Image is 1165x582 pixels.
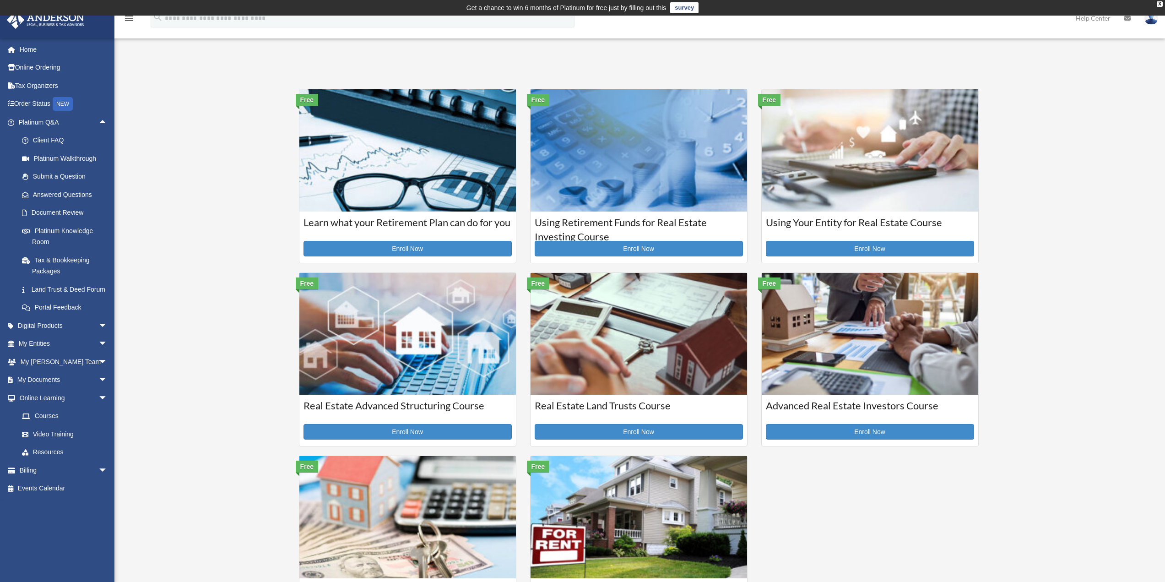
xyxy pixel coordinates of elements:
span: arrow_drop_down [98,316,117,335]
a: Tax Organizers [6,76,121,95]
a: Online Learningarrow_drop_down [6,389,121,407]
a: Online Ordering [6,59,121,77]
h3: Advanced Real Estate Investors Course [766,399,974,422]
a: Resources [13,443,121,462]
span: arrow_drop_up [98,113,117,132]
span: arrow_drop_down [98,353,117,371]
div: Free [296,277,319,289]
h3: Learn what your Retirement Plan can do for you [303,216,512,239]
a: Digital Productsarrow_drop_down [6,316,121,335]
a: menu [124,16,135,24]
span: arrow_drop_down [98,389,117,408]
a: Submit a Question [13,168,121,186]
a: Client FAQ [13,131,121,150]
a: Portal Feedback [13,299,121,317]
div: Free [758,94,781,106]
a: Home [6,40,121,59]
span: arrow_drop_down [98,371,117,390]
a: Platinum Knowledge Room [13,222,121,251]
i: search [153,12,163,22]
div: Free [296,94,319,106]
img: Anderson Advisors Platinum Portal [4,11,87,29]
a: My Entitiesarrow_drop_down [6,335,121,353]
a: Enroll Now [766,424,974,440]
a: Video Training [13,425,121,443]
a: Platinum Walkthrough [13,149,121,168]
h3: Real Estate Land Trusts Course [535,399,743,422]
h3: Real Estate Advanced Structuring Course [303,399,512,422]
i: menu [124,13,135,24]
a: Enroll Now [535,241,743,256]
img: User Pic [1144,11,1158,25]
a: Courses [13,407,117,425]
a: Billingarrow_drop_down [6,461,121,479]
a: Enroll Now [303,241,512,256]
div: Free [527,461,550,473]
div: close [1157,1,1163,7]
a: Enroll Now [766,241,974,256]
div: Free [527,277,550,289]
div: NEW [53,97,73,111]
a: Tax & Bookkeeping Packages [13,251,121,280]
div: Free [758,277,781,289]
span: arrow_drop_down [98,461,117,480]
a: survey [670,2,699,13]
div: Get a chance to win 6 months of Platinum for free just by filling out this [466,2,666,13]
a: Answered Questions [13,185,121,204]
a: Land Trust & Deed Forum [13,280,121,299]
a: My Documentsarrow_drop_down [6,371,121,389]
div: Free [296,461,319,473]
a: Events Calendar [6,479,121,498]
a: Platinum Q&Aarrow_drop_up [6,113,121,131]
span: arrow_drop_down [98,335,117,354]
a: Enroll Now [535,424,743,440]
a: My [PERSON_NAME] Teamarrow_drop_down [6,353,121,371]
div: Free [527,94,550,106]
a: Document Review [13,204,121,222]
a: Order StatusNEW [6,95,121,114]
h3: Using Retirement Funds for Real Estate Investing Course [535,216,743,239]
h3: Using Your Entity for Real Estate Course [766,216,974,239]
a: Enroll Now [303,424,512,440]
